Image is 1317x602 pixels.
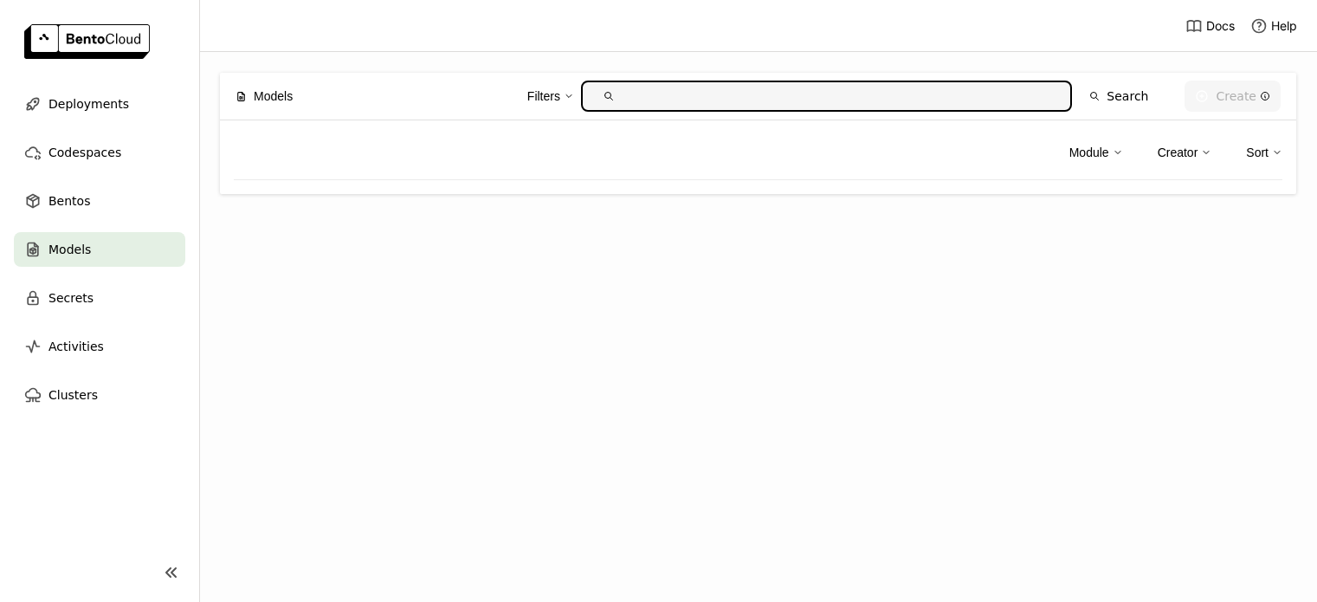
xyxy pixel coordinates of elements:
a: Models [14,232,185,267]
span: Docs [1206,18,1235,34]
div: Filters [527,78,574,114]
a: Bentos [14,184,185,218]
span: Bentos [48,191,90,211]
span: Secrets [48,288,94,308]
div: Module [1069,143,1109,162]
div: Module [1069,134,1123,171]
span: Models [254,87,293,106]
span: Models [48,239,91,260]
div: Creator [1158,143,1198,162]
a: Docs [1185,17,1235,35]
a: Activities [14,329,185,364]
div: Sort [1246,143,1269,162]
div: Filters [527,87,560,106]
span: Deployments [48,94,129,114]
span: Activities [48,336,104,357]
div: Sort [1246,134,1282,171]
span: Clusters [48,385,98,405]
div: Create [1216,89,1270,103]
a: Clusters [14,378,185,412]
div: Creator [1158,134,1212,171]
a: Secrets [14,281,185,315]
img: logo [24,24,150,59]
span: Help [1271,18,1297,34]
button: Search [1079,81,1159,112]
div: Help [1250,17,1297,35]
button: Create [1185,81,1281,112]
span: Codespaces [48,142,121,163]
